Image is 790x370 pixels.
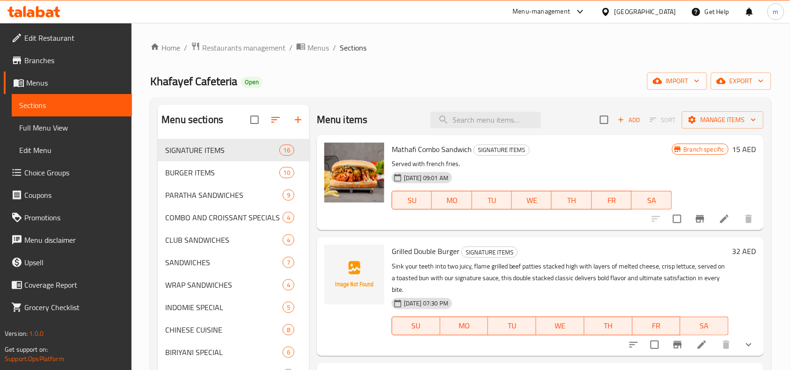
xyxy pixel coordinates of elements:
[165,279,283,290] span: WRAP SANDWICHES
[165,234,283,246] span: CLUB SANDWICHES
[158,251,309,274] div: SANDWICHES7
[158,206,309,229] div: COMBO AND CROISSANT SPECIALS4
[392,244,460,258] span: Grilled Double Burger
[280,146,294,155] span: 16
[283,213,294,222] span: 4
[165,145,279,156] span: SIGNATURE ITEMS
[296,42,329,54] a: Menus
[24,212,124,223] span: Promotions
[585,317,633,335] button: TH
[644,113,682,127] span: Select section first
[474,145,529,155] span: SIGNATURE ITEMS
[283,189,294,201] div: items
[773,7,779,17] span: m
[283,257,294,268] div: items
[241,78,263,86] span: Open
[4,296,132,319] a: Grocery Checklist
[283,302,294,313] div: items
[165,324,283,335] span: CHINESE CUISINE
[158,296,309,319] div: INDOMIE SPECIAL5
[636,319,677,333] span: FR
[738,208,760,230] button: delete
[165,257,283,268] div: SANDWICHES
[317,113,368,127] h2: Menu items
[24,167,124,178] span: Choice Groups
[396,194,428,207] span: SU
[596,194,628,207] span: FR
[743,339,754,350] svg: Show Choices
[4,49,132,72] a: Branches
[516,194,548,207] span: WE
[5,353,64,365] a: Support.OpsPlatform
[682,111,764,129] button: Manage items
[633,317,681,335] button: FR
[718,75,764,87] span: export
[283,191,294,200] span: 9
[165,347,283,358] span: BIRIYANI SPECIAL
[536,317,585,335] button: WE
[4,206,132,229] a: Promotions
[184,42,187,53] li: /
[513,6,571,17] div: Menu-management
[592,191,632,210] button: FR
[444,319,485,333] span: MO
[289,42,293,53] li: /
[5,327,28,340] span: Version:
[161,113,223,127] h2: Menu sections
[158,229,309,251] div: CLUB SANDWICHES4
[283,279,294,290] div: items
[719,213,730,225] a: Edit menu item
[150,42,771,54] nav: breadcrumb
[19,122,124,133] span: Full Menu View
[264,109,287,131] span: Sort sections
[12,94,132,116] a: Sections
[476,194,508,207] span: TU
[24,279,124,290] span: Coverage Report
[474,145,530,156] div: SIGNATURE ITEMS
[614,113,644,127] span: Add item
[241,77,263,88] div: Open
[280,168,294,177] span: 10
[689,208,711,230] button: Branch-specific-item
[307,42,329,53] span: Menus
[400,299,452,308] span: [DATE] 07:30 PM
[158,139,309,161] div: SIGNATURE ITEMS16
[24,55,124,66] span: Branches
[158,161,309,184] div: BURGER ITEMS10
[4,27,132,49] a: Edit Restaurant
[636,194,668,207] span: SA
[165,167,279,178] span: BURGER ITEMS
[19,100,124,111] span: Sections
[711,73,771,90] button: export
[666,334,689,356] button: Branch-specific-item
[392,142,472,156] span: Mathafi Combo Sandwich
[279,145,294,156] div: items
[588,319,629,333] span: TH
[696,339,708,350] a: Edit menu item
[12,139,132,161] a: Edit Menu
[165,189,283,201] span: PARATHA SANDWICHES
[732,245,756,258] h6: 32 AED
[283,324,294,335] div: items
[283,281,294,290] span: 4
[165,302,283,313] span: INDOMIE SPECIAL
[556,194,588,207] span: TH
[392,261,729,296] p: Sink your teeth into two juicy, flame grilled beef patties stacked high with layers of melted che...
[667,209,687,229] span: Select to update
[4,274,132,296] a: Coverage Report
[202,42,285,53] span: Restaurants management
[283,258,294,267] span: 7
[4,229,132,251] a: Menu disclaimer
[552,191,592,210] button: TH
[24,302,124,313] span: Grocery Checklist
[245,110,264,130] span: Select all sections
[283,234,294,246] div: items
[158,184,309,206] div: PARATHA SANDWICHES9
[158,319,309,341] div: CHINESE CUISINE8
[392,158,672,170] p: Served with french fries.
[4,251,132,274] a: Upsell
